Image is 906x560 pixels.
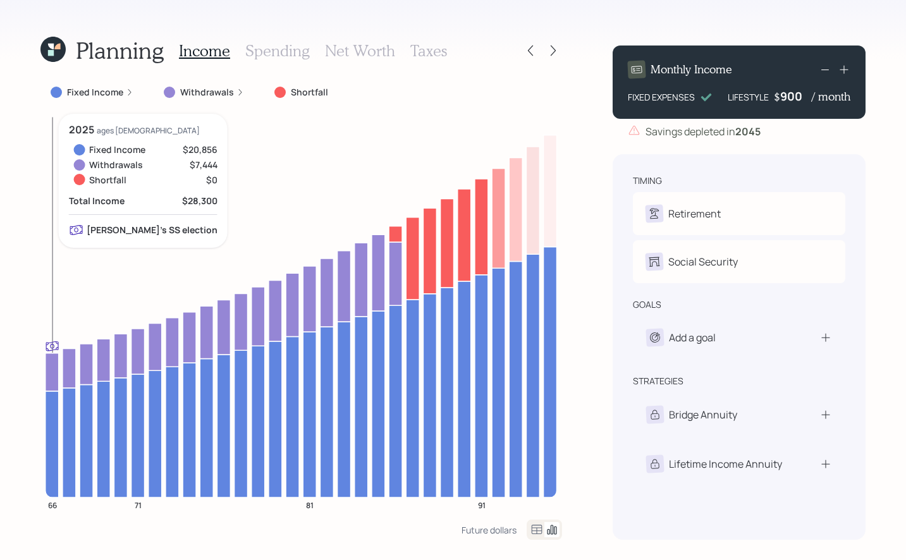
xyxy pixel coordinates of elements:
[668,254,738,269] div: Social Security
[669,456,782,472] div: Lifetime Income Annuity
[245,42,310,60] h3: Spending
[291,86,328,99] label: Shortfall
[669,407,737,422] div: Bridge Annuity
[180,86,234,99] label: Withdrawals
[633,174,662,187] div: timing
[179,42,230,60] h3: Income
[633,375,683,387] div: strategies
[48,499,57,510] tspan: 66
[410,42,447,60] h3: Taxes
[135,499,142,510] tspan: 71
[780,88,812,104] div: 900
[325,42,395,60] h3: Net Worth
[478,499,486,510] tspan: 91
[735,125,761,138] b: 2045
[76,37,164,64] h1: Planning
[774,90,780,104] h4: $
[633,298,661,311] div: goals
[462,524,517,536] div: Future dollars
[728,90,769,104] div: LIFESTYLE
[67,86,123,99] label: Fixed Income
[668,206,721,221] div: Retirement
[306,499,314,510] tspan: 81
[651,63,732,76] h4: Monthly Income
[628,90,695,104] div: FIXED EXPENSES
[669,330,716,345] div: Add a goal
[646,124,761,139] div: Savings depleted in
[812,90,850,104] h4: / month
